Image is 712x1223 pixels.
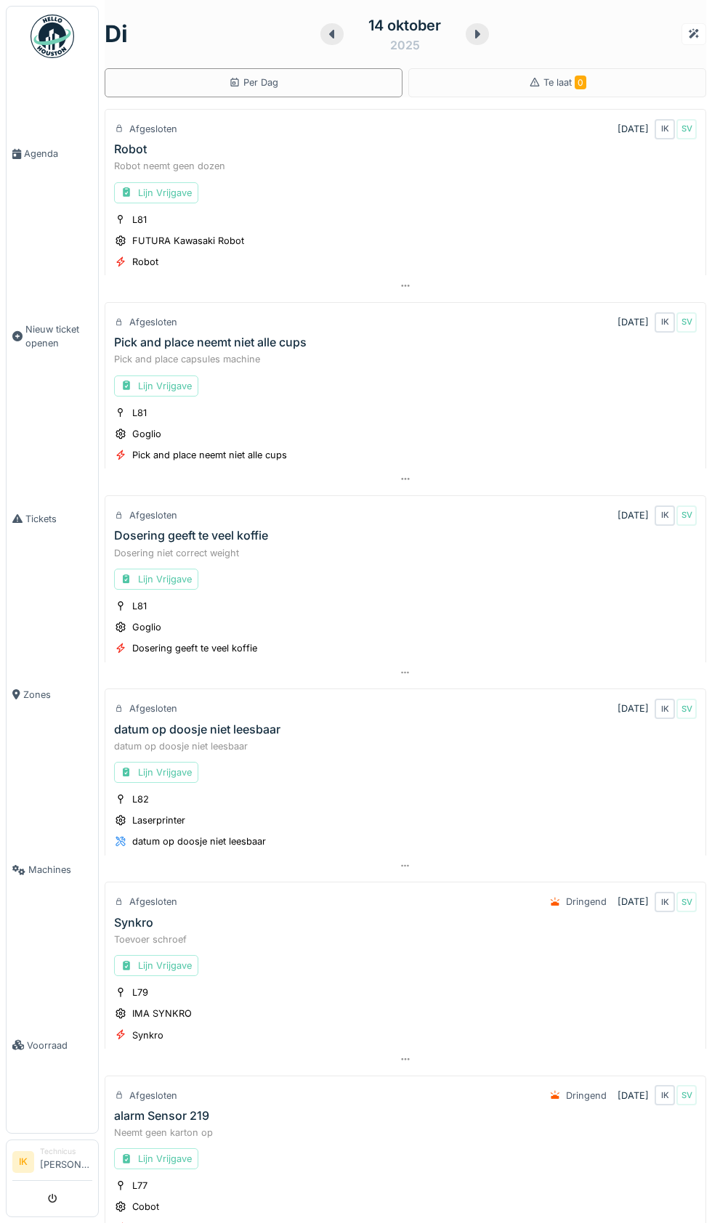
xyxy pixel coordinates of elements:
[24,147,92,161] span: Agenda
[7,606,98,782] a: Zones
[132,599,147,613] div: L81
[28,863,92,877] span: Machines
[105,20,128,48] h1: di
[618,122,649,136] div: [DATE]
[31,15,74,58] img: Badge_color-CXgf-gQk.svg
[655,505,675,526] div: IK
[114,375,198,397] div: Lijn Vrijgave
[129,508,177,522] div: Afgesloten
[114,723,280,736] div: datum op doosje niet leesbaar
[114,1148,198,1169] div: Lijn Vrijgave
[132,792,149,806] div: L82
[132,1200,159,1214] div: Cobot
[655,1085,675,1105] div: IK
[655,119,675,139] div: IK
[676,505,697,526] div: SV
[114,1126,697,1139] div: Neemt geen karton op
[229,76,278,89] div: Per Dag
[618,895,649,909] div: [DATE]
[114,142,147,156] div: Robot
[129,895,177,909] div: Afgesloten
[7,958,98,1134] a: Voorraad
[114,546,697,560] div: Dosering niet correct weight
[655,699,675,719] div: IK
[676,699,697,719] div: SV
[114,955,198,976] div: Lijn Vrijgave
[655,312,675,333] div: IK
[618,508,649,522] div: [DATE]
[676,892,697,912] div: SV
[114,159,697,173] div: Robot neemt geen dozen
[132,813,185,827] div: Laserprinter
[114,933,697,946] div: Toevoer schroef
[132,1028,163,1042] div: Synkro
[114,916,153,930] div: Synkro
[132,1179,147,1192] div: L77
[655,892,675,912] div: IK
[618,315,649,329] div: [DATE]
[114,569,198,590] div: Lijn Vrijgave
[368,15,441,36] div: 14 oktober
[114,352,697,366] div: Pick and place capsules machine
[618,702,649,715] div: [DATE]
[40,1146,92,1157] div: Technicus
[114,529,268,543] div: Dosering geeft te veel koffie
[129,315,177,329] div: Afgesloten
[114,1109,209,1123] div: alarm Sensor 219
[114,739,697,753] div: datum op doosje niet leesbaar
[676,119,697,139] div: SV
[132,834,266,848] div: datum op doosje niet leesbaar
[27,1039,92,1052] span: Voorraad
[132,427,161,441] div: Goglio
[114,182,198,203] div: Lijn Vrijgave
[23,688,92,702] span: Zones
[129,122,177,136] div: Afgesloten
[132,234,244,248] div: FUTURA Kawasaki Robot
[566,895,607,909] div: Dringend
[390,36,420,54] div: 2025
[12,1146,92,1181] a: IK Technicus[PERSON_NAME]
[7,242,98,431] a: Nieuw ticket openen
[566,1089,607,1102] div: Dringend
[132,213,147,227] div: L81
[543,77,586,88] span: Te laat
[114,336,307,349] div: Pick and place neemt niet alle cups
[7,782,98,958] a: Machines
[129,1089,177,1102] div: Afgesloten
[132,255,158,269] div: Robot
[676,1085,697,1105] div: SV
[40,1146,92,1177] li: [PERSON_NAME]
[7,66,98,242] a: Agenda
[129,702,177,715] div: Afgesloten
[114,762,198,783] div: Lijn Vrijgave
[132,641,257,655] div: Dosering geeft te veel koffie
[132,1007,192,1020] div: IMA SYNKRO
[575,76,586,89] span: 0
[25,322,92,350] span: Nieuw ticket openen
[132,986,148,999] div: L79
[132,448,287,462] div: Pick and place neemt niet alle cups
[676,312,697,333] div: SV
[132,406,147,420] div: L81
[25,512,92,526] span: Tickets
[12,1151,34,1173] li: IK
[132,620,161,634] div: Goglio
[7,431,98,607] a: Tickets
[618,1089,649,1102] div: [DATE]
